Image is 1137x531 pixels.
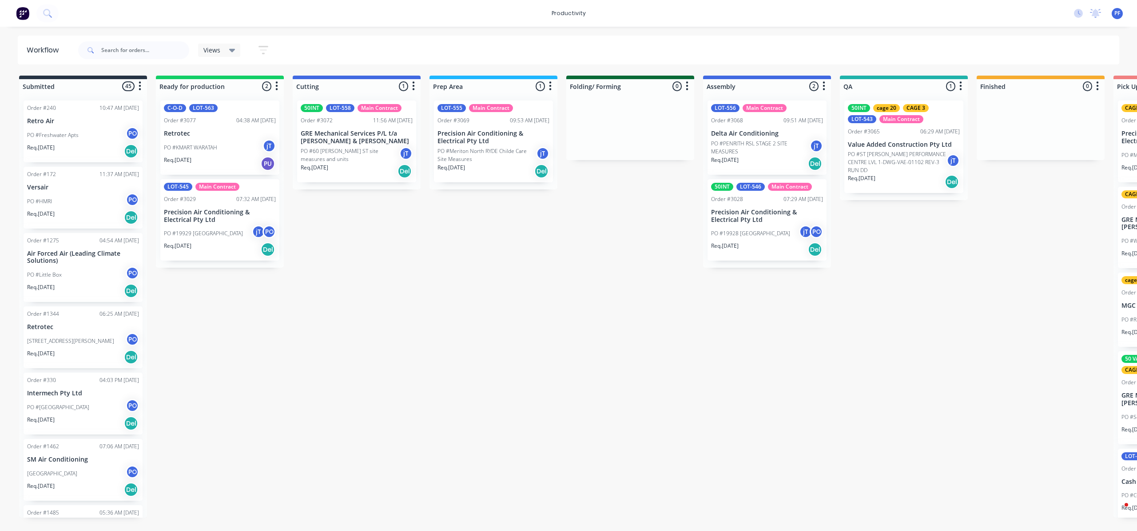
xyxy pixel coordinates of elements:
div: LOT-545Main ContractOrder #302907:32 AM [DATE]Precision Air Conditioning & Electrical Pty LtdPO #... [160,179,279,261]
div: 06:25 AM [DATE] [99,310,139,318]
p: Retrotec [164,130,276,137]
div: 50INT [301,104,323,112]
p: PO #Freshwater Apts [27,131,79,139]
p: Req. [DATE] [164,242,191,250]
div: 07:06 AM [DATE] [99,442,139,451]
div: Order #3068 [711,117,743,125]
p: GRE Mechanical Services P/L t/a [PERSON_NAME] & [PERSON_NAME] [301,130,413,145]
p: Req. [DATE] [27,144,55,152]
p: Retro Air [27,117,139,125]
div: PO [126,465,139,479]
p: Req. [DATE] [164,156,191,164]
p: Req. [DATE] [27,350,55,358]
div: 50INT [848,104,870,112]
p: SM Air Conditioning [27,456,139,463]
div: Order #24010:47 AM [DATE]Retro AirPO #Freshwater AptsPOReq.[DATE]Del [24,101,143,162]
p: [STREET_ADDRESS][PERSON_NAME] [27,337,114,345]
div: C-O-D [164,104,186,112]
div: Order #3065 [848,128,880,136]
div: Del [398,164,412,178]
div: 05:36 AM [DATE] [99,509,139,517]
div: Main Contract [358,104,402,112]
p: Req. [DATE] [848,174,875,182]
div: PO [262,225,276,238]
p: PO #PENRITH RSL STAGE 2 SITE MEASURES [711,140,810,156]
p: Precision Air Conditioning & Electrical Pty Ltd [711,209,823,224]
div: CAGE 3 [903,104,929,112]
div: Del [124,284,138,298]
p: Req. [DATE] [711,156,739,164]
div: jT [399,147,413,160]
div: PU [261,157,275,171]
p: Req. [DATE] [27,416,55,424]
div: Order #17211:37 AM [DATE]VersairPO #HMRIPOReq.[DATE]Del [24,167,143,229]
p: Req. [DATE] [27,482,55,490]
div: PO [126,399,139,412]
div: Order #33004:03 PM [DATE]Intermech Pty LtdPO #[GEOGRAPHIC_DATA]POReq.[DATE]Del [24,373,143,434]
p: Retrotec [27,323,139,331]
div: jT [810,139,823,153]
div: Order #1275 [27,237,59,245]
input: Search for orders... [101,41,189,59]
div: Order #3077 [164,117,196,125]
div: 04:38 AM [DATE] [236,117,276,125]
div: Main Contract [469,104,513,112]
div: Del [124,144,138,158]
p: PO #KMART WARATAH [164,144,217,152]
div: Del [124,416,138,430]
div: Main Contract [743,104,787,112]
div: 09:51 AM [DATE] [783,117,823,125]
span: Views [203,45,220,55]
div: LOT-555Main ContractOrder #306909:53 AM [DATE]Precision Air Conditioning & Electrical Pty LtdPO #... [434,101,553,182]
div: 11:56 AM [DATE] [373,117,413,125]
div: 07:29 AM [DATE] [783,195,823,203]
div: 07:32 AM [DATE] [236,195,276,203]
div: PO [126,193,139,206]
p: Precision Air Conditioning & Electrical Pty Ltd [437,130,549,145]
div: 10:47 AM [DATE] [99,104,139,112]
iframe: Intercom live chat [1107,501,1128,522]
div: Main Contract [195,183,239,191]
div: LOT-556Main ContractOrder #306809:51 AM [DATE]Delta Air ConditioningPO #PENRITH RSL STAGE 2 SITE ... [708,101,827,175]
p: Intermech Pty Ltd [27,390,139,397]
div: cage 20 [873,104,900,112]
p: PO #19929 [GEOGRAPHIC_DATA] [164,229,243,237]
div: Order #3029 [164,195,196,203]
div: jT [536,147,549,160]
p: PO #60 [PERSON_NAME] ST site measures and units [301,147,399,163]
div: LOT-558 [326,104,354,112]
div: Del [808,242,822,257]
div: PO [810,225,823,238]
div: LOT-556 [711,104,739,112]
div: Del [124,483,138,497]
p: Air Forced Air (Leading Climate Solutions) [27,250,139,265]
div: Main Contract [879,115,923,123]
div: PO [126,333,139,346]
p: Req. [DATE] [437,164,465,172]
span: PF [1114,9,1120,17]
div: 50INTLOT-546Main ContractOrder #302807:29 AM [DATE]Precision Air Conditioning & Electrical Pty Lt... [708,179,827,261]
div: Order #1462 [27,442,59,451]
p: PO #Meriton North RYDE Childe Care Site Measures [437,147,536,163]
div: 50INTcage 20CAGE 3LOT-543Main ContractOrder #306506:29 AM [DATE]Value Added Construction Pty LtdP... [844,101,963,193]
div: LOT-555 [437,104,466,112]
div: Del [534,164,549,178]
div: jT [799,225,812,238]
p: Req. [DATE] [301,164,328,172]
img: Factory [16,7,29,20]
p: Value Added Construction Pty Ltd [848,141,960,149]
div: jT [262,139,276,153]
div: 50INT [711,183,733,191]
div: 09:53 AM [DATE] [510,117,549,125]
div: 04:03 PM [DATE] [99,376,139,384]
div: Del [261,242,275,257]
div: Order #127504:54 AM [DATE]Air Forced Air (Leading Climate Solutions)PO #Little BoxPOReq.[DATE]Del [24,233,143,302]
p: PO #ST [PERSON_NAME] PERFORMANCE CENTRE LVL 1-DWG-VAE-01102 REV-3 RUN DD [848,150,946,174]
div: LOT-546 [736,183,765,191]
div: 11:37 AM [DATE] [99,170,139,178]
div: jT [946,154,960,167]
div: Order #3069 [437,117,469,125]
p: [GEOGRAPHIC_DATA] [27,470,77,478]
div: 04:54 AM [DATE] [99,237,139,245]
div: Order #3028 [711,195,743,203]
